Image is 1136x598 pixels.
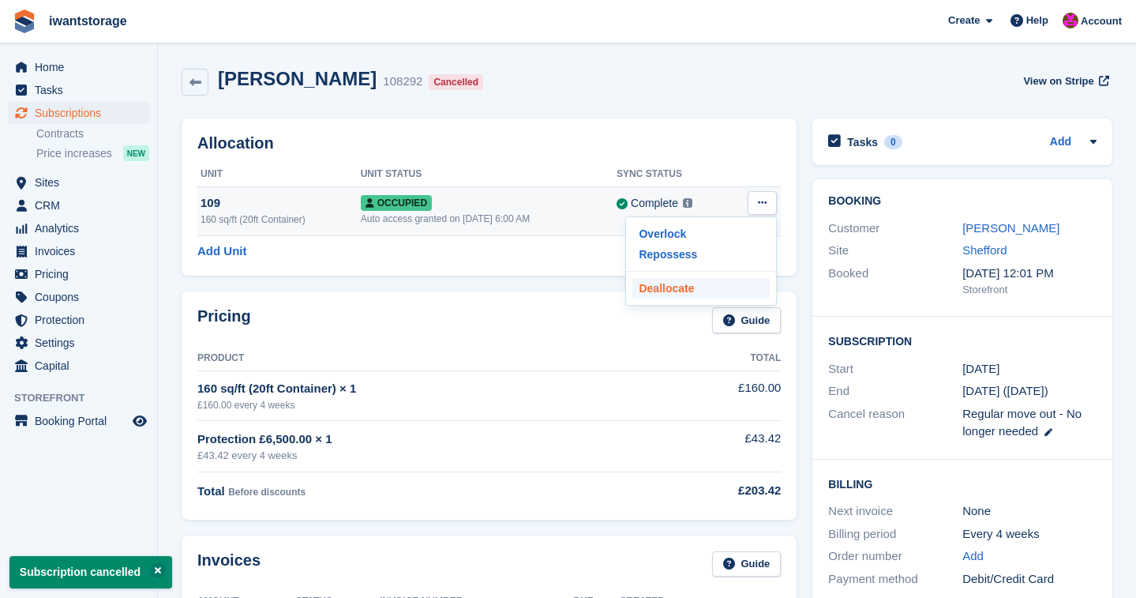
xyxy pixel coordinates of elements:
[429,74,483,90] div: Cancelled
[35,79,129,101] span: Tasks
[8,56,149,78] a: menu
[828,547,962,566] div: Order number
[828,265,962,298] div: Booked
[962,502,1097,521] div: None
[657,346,781,371] th: Total
[35,410,129,432] span: Booking Portal
[884,135,902,149] div: 0
[8,102,149,124] a: menu
[35,332,129,354] span: Settings
[712,551,782,577] a: Guide
[1050,134,1071,152] a: Add
[361,212,617,226] div: Auto access granted on [DATE] 6:00 AM
[617,162,731,187] th: Sync Status
[657,421,781,472] td: £43.42
[35,102,129,124] span: Subscriptions
[1026,13,1048,28] span: Help
[8,171,149,194] a: menu
[683,198,692,208] img: icon-info-grey-7440780725fd019a000dd9b08b2336e03edf1995a4989e88bcd33f0948082b44.svg
[962,547,984,566] a: Add
[828,502,962,521] div: Next invoice
[197,380,657,398] div: 160 sq/ft (20ft Container) × 1
[8,217,149,239] a: menu
[8,79,149,101] a: menu
[197,398,657,412] div: £160.00 every 4 weeks
[197,431,657,449] div: Protection £6,500.00 × 1
[828,405,962,441] div: Cancel reason
[962,360,999,378] time: 2025-09-20 00:00:00 UTC
[130,412,149,431] a: Preview store
[197,162,361,187] th: Unit
[828,220,962,238] div: Customer
[828,242,962,260] div: Site
[1081,13,1122,29] span: Account
[8,263,149,285] a: menu
[228,487,306,498] span: Before discounts
[123,145,149,161] div: NEW
[35,355,129,377] span: Capital
[35,286,129,308] span: Coupons
[828,333,1097,348] h2: Subscription
[35,194,129,216] span: CRM
[962,384,1048,397] span: [DATE] ([DATE])
[201,194,361,212] div: 109
[35,240,129,262] span: Invoices
[36,145,149,162] a: Price increases NEW
[828,382,962,401] div: End
[657,482,781,500] div: £203.42
[828,570,962,589] div: Payment method
[948,13,980,28] span: Create
[1023,73,1093,89] span: View on Stripe
[43,8,133,34] a: iwantstorage
[36,146,112,161] span: Price increases
[36,126,149,141] a: Contracts
[35,263,129,285] span: Pricing
[632,278,770,299] a: Deallocate
[1063,13,1078,28] img: Jonathan
[35,171,129,194] span: Sites
[828,525,962,543] div: Billing period
[197,448,657,464] div: £43.42 every 4 weeks
[828,476,1097,491] h2: Billing
[8,410,149,432] a: menu
[35,56,129,78] span: Home
[8,309,149,331] a: menu
[962,265,1097,283] div: [DATE] 12:01 PM
[13,9,36,33] img: stora-icon-8386f47178a22dfd0bd8f6a31ec36ba5ce8667c1dd55bd0f319d3a0aa187defe.svg
[962,570,1097,589] div: Debit/Credit Card
[712,307,782,333] a: Guide
[218,68,377,89] h2: [PERSON_NAME]
[201,212,361,227] div: 160 sq/ft (20ft Container)
[632,224,770,244] a: Overlock
[35,217,129,239] span: Analytics
[197,243,246,261] a: Add Unit
[197,307,251,333] h2: Pricing
[9,556,172,589] p: Subscription cancelled
[962,525,1097,543] div: Every 4 weeks
[197,134,781,152] h2: Allocation
[8,355,149,377] a: menu
[1017,68,1112,94] a: View on Stripe
[631,195,678,212] div: Complete
[383,73,422,91] div: 108292
[361,195,432,211] span: Occupied
[828,360,962,378] div: Start
[828,195,1097,208] h2: Booking
[847,135,878,149] h2: Tasks
[361,162,617,187] th: Unit Status
[35,309,129,331] span: Protection
[962,407,1082,438] span: Regular move out - No longer needed
[14,390,157,406] span: Storefront
[197,551,261,577] h2: Invoices
[8,194,149,216] a: menu
[8,240,149,262] a: menu
[8,332,149,354] a: menu
[657,370,781,420] td: £160.00
[8,286,149,308] a: menu
[197,346,657,371] th: Product
[962,243,1007,257] a: Shefford
[632,244,770,265] a: Repossess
